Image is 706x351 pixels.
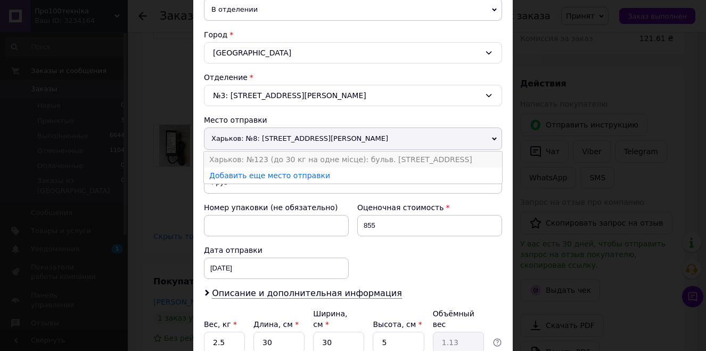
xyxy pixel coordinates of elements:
[209,171,330,180] a: Добавить еще место отправки
[373,320,422,329] label: Высота, см
[253,320,299,329] label: Длина, см
[204,85,502,106] div: №3: [STREET_ADDRESS][PERSON_NAME]
[204,320,237,329] label: Вес, кг
[204,127,502,150] span: Харьков: №8: [STREET_ADDRESS][PERSON_NAME]
[204,42,502,63] div: [GEOGRAPHIC_DATA]
[204,72,502,83] div: Отделение
[204,29,502,40] div: Город
[357,202,502,213] div: Оценочная стоимость
[204,151,502,167] li: Харьков: №123 (до 30 кг на одне місце): бульв. [STREET_ADDRESS]
[204,202,349,213] div: Номер упаковки (не обязательно)
[313,309,347,329] label: Ширина, см
[204,116,267,124] span: Место отправки
[204,245,349,256] div: Дата отправки
[212,288,402,299] span: Описание и дополнительная информация
[433,308,484,330] div: Объёмный вес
